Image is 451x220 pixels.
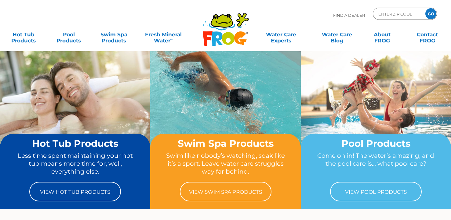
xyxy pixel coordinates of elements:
p: Swim like nobody’s watching, soak like it’s a sport. Leave water care struggles way far behind. [162,152,289,176]
h2: Swim Spa Products [162,138,289,149]
input: Zip Code Form [378,9,419,18]
h2: Hot Tub Products [12,138,139,149]
img: home-banner-pool-short [301,51,451,163]
a: Fresh MineralWater∞ [141,28,185,41]
p: Less time spent maintaining your hot tub means more time for, well, everything else. [12,152,139,176]
a: View Hot Tub Products [29,182,121,201]
a: AboutFROG [365,28,400,41]
sup: ∞ [170,37,173,41]
a: View Pool Products [330,182,422,201]
a: Water CareExperts [253,28,310,41]
img: home-banner-swim-spa-short [150,51,300,163]
p: Find A Dealer [333,8,365,23]
input: GO [425,8,436,19]
a: Swim SpaProducts [96,28,132,41]
a: PoolProducts [51,28,86,41]
h2: Pool Products [312,138,439,149]
a: Hot TubProducts [6,28,41,41]
a: ContactFROG [410,28,445,41]
a: Water CareBlog [319,28,355,41]
p: Come on in! The water’s amazing, and the pool care is… what pool care? [312,152,439,176]
a: View Swim Spa Products [180,182,271,201]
